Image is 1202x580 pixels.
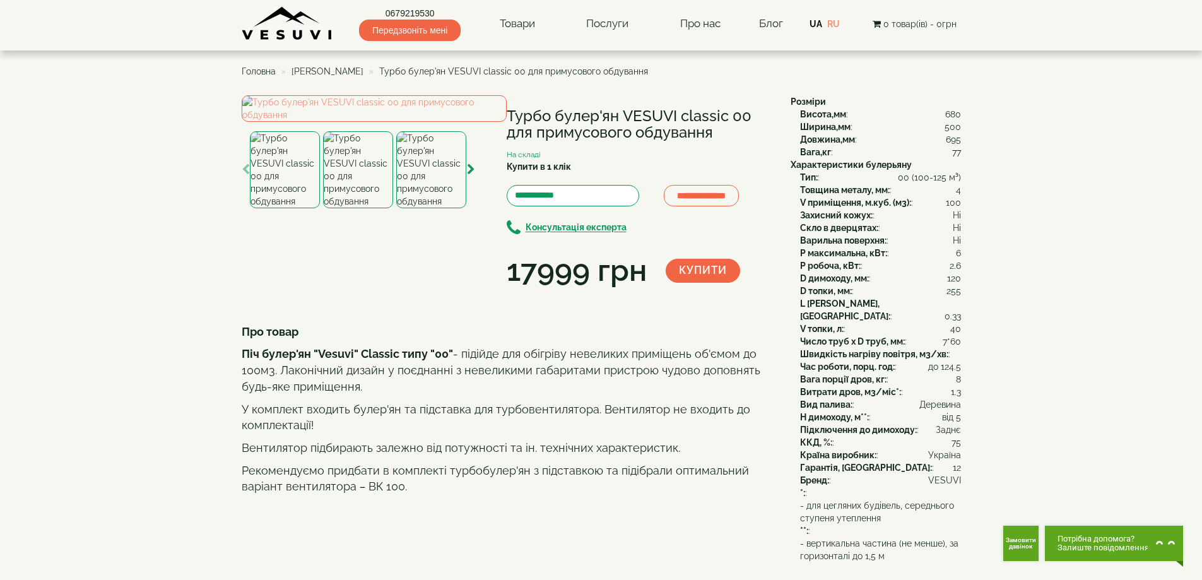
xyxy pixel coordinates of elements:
[250,131,320,208] img: Турбо булер'ян VESUVI classic 00 для примусового обдування
[800,537,961,562] span: - вертикальна частина (не менше), за горизонталі до 1,5 м
[883,19,957,29] span: 0 товар(ів) - 0грн
[800,423,961,436] div: :
[242,463,772,495] p: Рекомендуємо придбати в комплекті турбобулер'ян з підставкою та підібрали оптимальний варіант вен...
[800,436,961,449] div: :
[800,209,961,222] div: :
[292,66,363,76] a: [PERSON_NAME]
[956,247,961,259] span: 6
[242,347,453,360] b: Піч булер'ян "Vesuvi" Classic типу "00"
[800,198,911,208] b: V приміщення, м.куб. (м3):
[507,160,571,173] label: Купити в 1 клік
[791,97,826,107] b: Розміри
[800,297,961,323] div: :
[800,499,961,524] span: - для цегляних будівель, середнього ступеня утеплення
[242,440,772,456] p: Вентилятор підбирають залежно від потужності та ін. технічних характеристик.
[945,310,961,323] span: 0.33
[800,185,890,195] b: Товщина металу, мм:
[800,108,961,121] div: :
[668,9,733,38] a: Про нас
[800,398,961,411] div: :
[942,411,961,423] span: від 5
[800,109,846,119] b: Висота,мм
[800,373,961,386] div: :
[945,121,961,133] span: 500
[928,449,961,461] span: Україна
[800,386,961,398] div: :
[800,147,831,157] b: Вага,кг
[800,184,961,196] div: :
[953,234,961,247] span: Ні
[952,146,961,158] span: 77
[359,7,461,20] a: 0679219530
[800,273,869,283] b: D димоходу, мм:
[800,222,961,234] div: :
[242,6,333,41] img: content
[800,474,961,487] div: :
[800,323,961,335] div: :
[800,437,832,447] b: ККД, %:
[800,349,948,359] b: Швидкість нагріву повітря, м3/хв:
[1003,537,1039,550] span: Замовити дзвінок
[951,386,961,398] span: 1.3
[800,259,961,272] div: :
[800,335,961,348] div: :
[359,20,461,41] span: Передзвоніть мені
[800,299,890,321] b: L [PERSON_NAME], [GEOGRAPHIC_DATA]:
[827,19,840,29] a: RU
[800,121,961,133] div: :
[800,172,818,182] b: Тип:
[242,401,772,434] p: У комплект входить булер'ян та підставка для турбовентилятора. Вентилятор не входить до комплекта...
[487,9,548,38] a: Товари
[242,324,772,576] div: На конструкції знаходиться 2 важелі регулювання горіння. Дверцята оснащені ручкою, яка не дозволи...
[800,196,961,209] div: :
[507,150,541,159] small: На складі
[810,19,822,29] a: UA
[800,286,852,296] b: D топки, мм:
[1003,526,1039,561] button: Get Call button
[950,323,961,335] span: 40
[800,450,876,460] b: Країна виробник:
[242,325,298,338] b: Про товар
[800,122,851,132] b: Ширина,мм
[1045,526,1183,561] button: Chat button
[526,223,627,233] b: Консультація експерта
[953,222,961,234] span: Ні
[242,66,276,76] a: Головна
[919,398,961,411] span: Деревина
[800,247,961,259] div: :
[396,131,466,208] img: Турбо булер'ян VESUVI classic 00 для примусового обдування
[666,259,740,283] button: Купити
[323,131,393,208] img: Турбо булер'ян VESUVI classic 00 для примусового обдування
[242,95,507,122] img: Турбо булер'ян VESUVI classic 00 для примусового обдування
[947,272,961,285] span: 120
[800,133,961,146] div: :
[952,436,961,449] span: 75
[800,387,901,397] b: Витрати дров, м3/міс*:
[950,259,961,272] span: 2.6
[800,348,961,360] div: :
[800,285,961,297] div: :
[242,346,772,394] p: - підійде для обігріву невеликих приміщень об'ємом до 100м3. Лаконічний дизайн у поєднанні з неве...
[956,184,961,196] span: 4
[800,475,829,485] b: Бренд:
[800,412,869,422] b: H димоходу, м**:
[800,362,895,372] b: Час роботи, порц. год:
[800,336,905,346] b: Число труб x D труб, мм:
[800,411,961,423] div: :
[956,373,961,386] span: 8
[800,235,887,246] b: Варильна поверхня:
[800,324,844,334] b: V топки, л:
[946,285,961,297] span: 255
[800,234,961,247] div: :
[800,134,855,145] b: Довжина,мм
[928,360,949,373] span: до 12
[800,171,961,184] div: :
[800,261,861,271] b: P робоча, кВт:
[507,108,772,141] h1: Турбо булер'ян VESUVI classic 00 для примусового обдування
[800,248,887,258] b: P максимальна, кВт:
[507,249,647,292] div: 17999 грн
[800,272,961,285] div: :
[953,209,961,222] span: Ні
